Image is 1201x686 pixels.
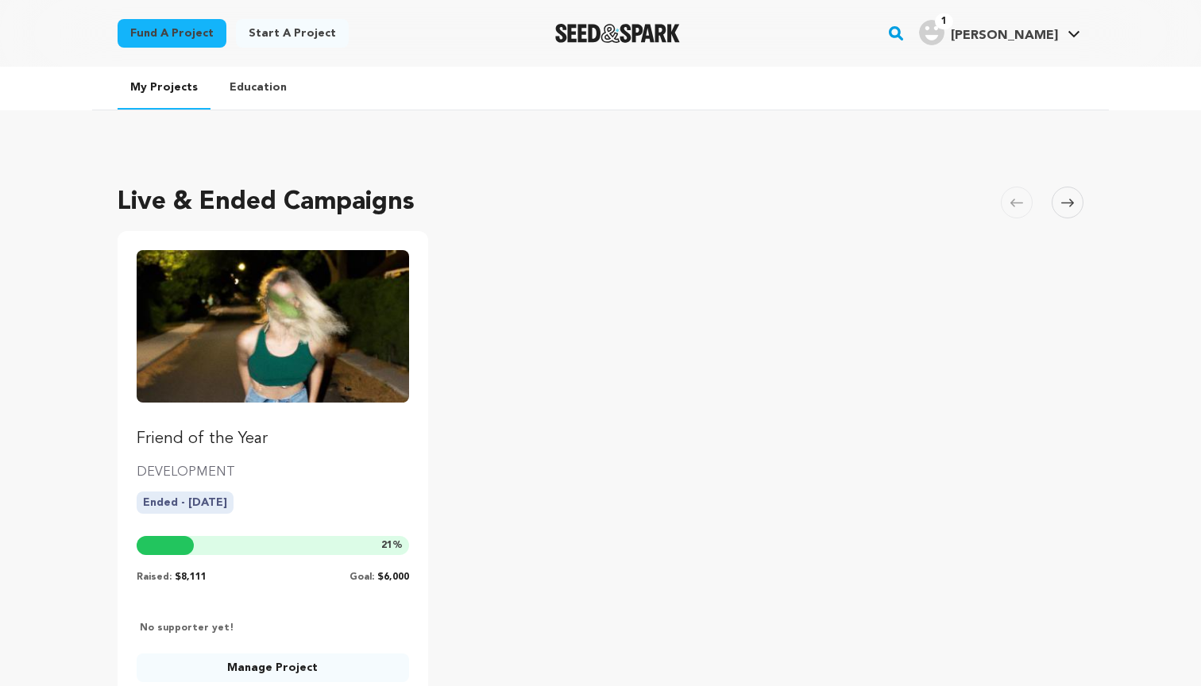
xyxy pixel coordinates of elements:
a: Natalie P.'s Profile [916,17,1083,45]
p: DEVELOPMENT [137,463,409,482]
span: 21 [381,541,392,550]
a: Fund a project [118,19,226,48]
span: Natalie P.'s Profile [916,17,1083,50]
img: user.png [919,20,944,45]
span: 1 [935,13,953,29]
p: No supporter yet! [137,622,234,634]
span: [PERSON_NAME] [951,29,1058,42]
a: Seed&Spark Homepage [555,24,680,43]
span: Raised: [137,572,172,582]
a: My Projects [118,67,210,110]
span: Goal: [349,572,374,582]
span: % [381,539,403,552]
p: Friend of the Year [137,428,409,450]
span: $8,111 [175,572,207,582]
a: Manage Project [137,653,409,682]
div: Natalie P.'s Profile [919,20,1058,45]
h2: Live & Ended Campaigns [118,183,415,222]
span: $6,000 [377,572,409,582]
a: Start a project [236,19,349,48]
p: Ended - [DATE] [137,491,234,514]
a: Fund Friend of the Year [137,250,409,450]
a: Education [217,67,299,108]
img: Seed&Spark Logo Dark Mode [555,24,680,43]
